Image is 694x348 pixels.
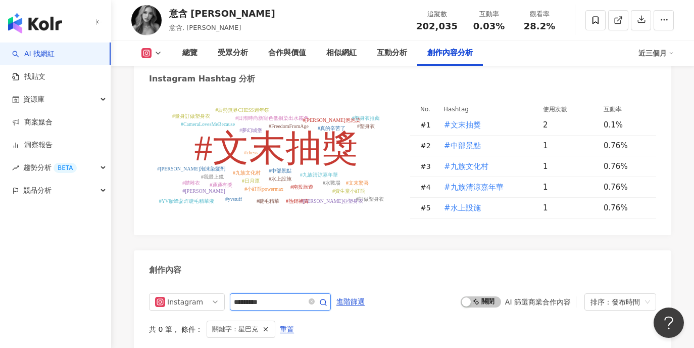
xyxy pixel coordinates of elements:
[172,113,210,119] tspan: #量身訂做塑身衣
[12,72,45,82] a: 找貼文
[535,104,596,115] th: 使用次數
[235,115,309,121] tspan: #日潮時尚新寵色低損染出水霧色
[473,21,505,31] span: 0.03%
[443,198,481,218] button: #水上設施
[149,321,656,338] div: 共 0 筆 ， 條件：
[309,297,315,307] span: close-circle
[416,21,458,31] span: 202,035
[167,294,200,310] div: Instagram
[420,119,435,130] div: # 1
[201,174,224,180] tspan: #我最上鏡
[268,47,306,59] div: 合作與價值
[377,47,407,59] div: 互動分析
[12,164,19,171] span: rise
[326,47,357,59] div: 相似網紅
[435,198,535,219] td: #水上設施
[159,198,214,204] tspan: #YV胎蜂蔘炸睫毛精華液
[309,298,315,304] span: close-circle
[416,9,458,19] div: 追蹤數
[543,140,596,151] div: 1
[444,161,488,172] span: #九族文化村
[357,123,375,129] tspan: #塑身衣
[23,88,44,111] span: 資源庫
[23,179,52,202] span: 競品分析
[257,198,279,204] tspan: #睫毛精華
[318,125,345,131] tspan: #真的辛苦了
[420,182,435,193] div: # 4
[239,127,262,133] tspan: #夢幻城堡
[604,119,646,130] div: 0.1%
[543,119,596,130] div: 2
[169,24,241,31] span: 意含, [PERSON_NAME]
[543,182,596,193] div: 1
[435,156,535,177] td: #九族文化村
[443,136,481,156] button: #中部景點
[225,196,242,202] tspan: #yvstuff
[435,115,535,136] td: #文末抽獎
[8,13,62,33] img: logo
[279,321,294,337] button: 重置
[212,324,258,335] span: 關鍵字：星巴克
[596,177,656,198] td: 0.76%
[505,298,571,306] div: AI 篩選商業合作內容
[443,177,504,197] button: #九族清涼嘉年華
[444,202,481,213] span: #水上設施
[269,176,291,182] tspan: #水上設施
[157,166,225,171] tspan: #[PERSON_NAME]泡沫染髮劑
[520,9,559,19] div: 觀看率
[346,180,369,186] tspan: #文末驚喜
[596,136,656,156] td: 0.76%
[435,136,535,156] td: #中部景點
[420,161,435,172] div: # 3
[543,161,596,172] div: 1
[524,21,555,31] span: 28.2%
[149,73,255,84] div: Instagram Hashtag 分析
[182,188,225,194] tspan: #[PERSON_NAME]
[604,202,646,213] div: 0.76%
[182,180,200,186] tspan: #體雕衣
[280,322,294,338] span: 重置
[332,188,365,194] tspan: #資生堂小紅瓶
[290,184,313,190] tspan: #南投旅遊
[286,198,309,204] tspan: #熱銷補貨
[596,104,656,115] th: 互動率
[336,294,365,310] span: 進階篩選
[638,45,674,61] div: 近三個月
[590,294,641,310] div: 排序：發布時間
[410,104,435,115] th: No.
[242,178,260,184] tspan: #日月潭
[654,308,684,338] iframe: Help Scout Beacon - Open
[210,182,232,188] tspan: #通通有獎
[420,140,435,151] div: # 2
[352,115,380,121] tspan: #塑身衣推薦
[444,119,481,130] span: #文末抽獎
[444,140,481,151] span: #中部景點
[169,7,275,20] div: 意含 [PERSON_NAME]
[218,47,248,59] div: 受眾分析
[323,180,340,186] tspan: #水戰場
[604,140,646,151] div: 0.76%
[444,182,504,193] span: #九族清涼嘉年華
[604,182,646,193] div: 0.76%
[131,5,162,35] img: KOL Avatar
[181,121,235,127] tspan: #CameraLovesMeBecause
[12,49,55,59] a: searchAI 找網紅
[182,47,197,59] div: 總覽
[435,177,535,198] td: #九族清涼嘉年華
[596,115,656,136] td: 0.1%
[356,196,384,202] tspan: #訂做塑身衣
[244,150,258,155] tspan: #chess
[269,123,309,129] tspan: #FreedomFromAge
[244,186,283,192] tspan: #小紅瓶powermax
[303,117,360,123] tspan: #[PERSON_NAME]泡泡染
[23,156,77,179] span: 趨勢分析
[443,156,489,177] button: #九族文化村
[233,170,261,176] tspan: #九族文化村
[435,104,535,115] th: Hashtag
[420,202,435,213] div: # 5
[596,156,656,177] td: 0.76%
[470,9,508,19] div: 互動率
[12,117,53,127] a: 商案媒合
[443,115,481,135] button: #文末抽獎
[427,47,473,59] div: 創作內容分析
